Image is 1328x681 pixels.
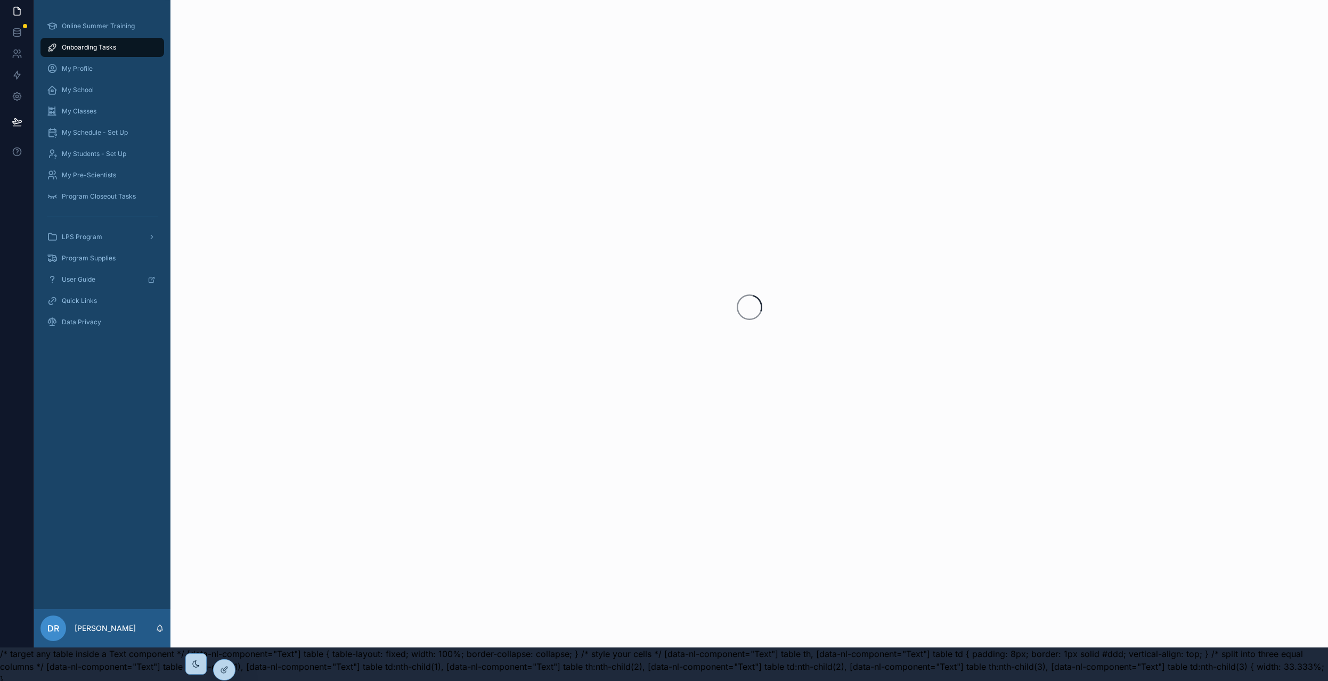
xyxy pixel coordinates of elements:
span: My Profile [62,64,93,73]
span: Program Supplies [62,254,116,262]
div: scrollable content [34,9,170,346]
span: My Classes [62,107,96,116]
a: Data Privacy [40,313,164,332]
a: Program Supplies [40,249,164,268]
a: User Guide [40,270,164,289]
a: My Classes [40,102,164,121]
a: My Pre-Scientists [40,166,164,185]
a: My School [40,80,164,100]
span: Quick Links [62,297,97,305]
span: User Guide [62,275,95,284]
span: DR [47,622,59,635]
span: Data Privacy [62,318,101,326]
a: LPS Program [40,227,164,247]
span: My Pre-Scientists [62,171,116,179]
a: Online Summer Training [40,17,164,36]
a: Program Closeout Tasks [40,187,164,206]
span: Onboarding Tasks [62,43,116,52]
a: My Schedule - Set Up [40,123,164,142]
a: Quick Links [40,291,164,310]
span: LPS Program [62,233,102,241]
a: My Profile [40,59,164,78]
a: Onboarding Tasks [40,38,164,57]
p: [PERSON_NAME] [75,623,136,634]
a: My Students - Set Up [40,144,164,163]
span: Online Summer Training [62,22,135,30]
span: My Students - Set Up [62,150,126,158]
span: My Schedule - Set Up [62,128,128,137]
span: Program Closeout Tasks [62,192,136,201]
span: My School [62,86,94,94]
